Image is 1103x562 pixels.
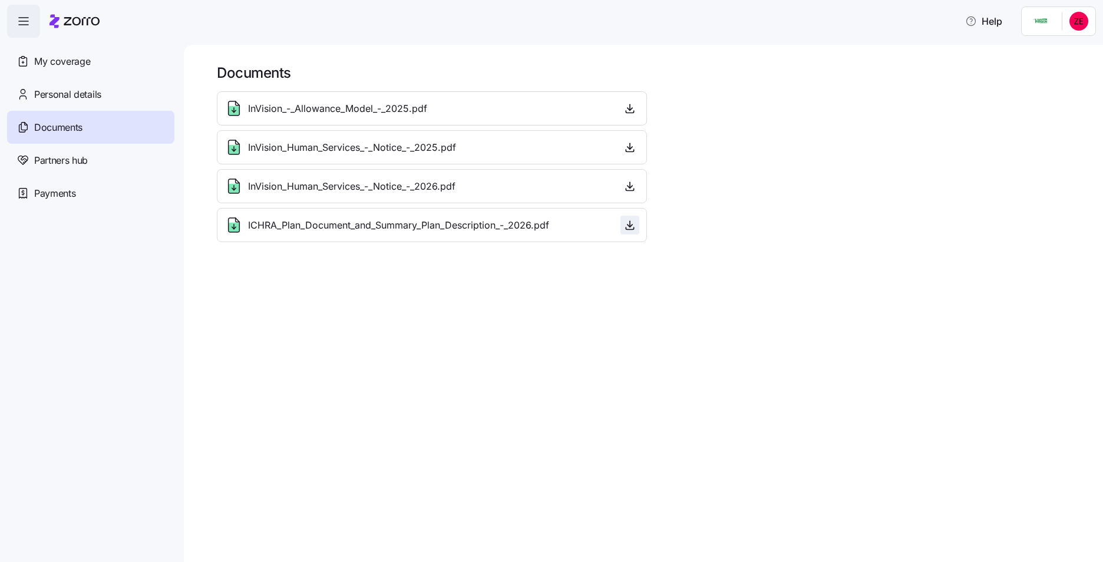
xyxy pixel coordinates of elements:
span: InVision_Human_Services_-_Notice_-_2026.pdf [248,179,455,194]
span: InVision_-_Allowance_Model_-_2025.pdf [248,101,427,116]
span: Payments [34,186,75,201]
span: InVision_Human_Services_-_Notice_-_2025.pdf [248,140,456,155]
a: Partners hub [7,144,174,177]
a: Personal details [7,78,174,111]
h1: Documents [217,64,1087,82]
span: Help [965,14,1002,28]
a: My coverage [7,45,174,78]
button: Help [956,9,1012,33]
a: Payments [7,177,174,210]
span: Documents [34,120,82,135]
a: Documents [7,111,174,144]
span: ICHRA_Plan_Document_and_Summary_Plan_Description_-_2026.pdf [248,218,549,233]
span: Personal details [34,87,101,102]
img: 7ead7a39fa1a7990a0a26d26548d7202 [1069,12,1088,31]
span: My coverage [34,54,90,69]
span: Partners hub [34,153,88,168]
img: Employer logo [1029,14,1052,28]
